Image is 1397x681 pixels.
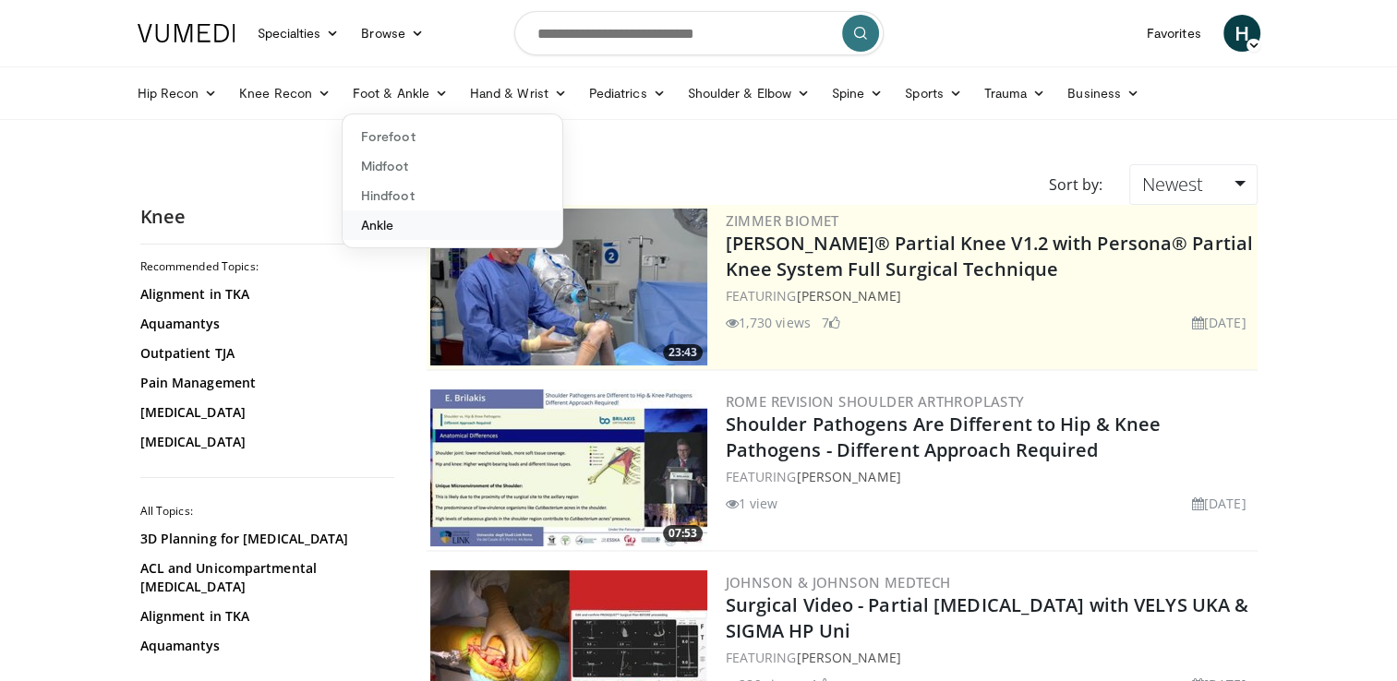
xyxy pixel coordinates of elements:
li: 1 view [726,494,778,513]
a: Knee Recon [228,75,342,112]
a: Business [1056,75,1150,112]
a: Sports [894,75,973,112]
li: 1,730 views [726,313,811,332]
a: Spine [821,75,894,112]
input: Search topics, interventions [514,11,884,55]
a: Surgical Video - Partial [MEDICAL_DATA] with VELYS UKA & SIGMA HP Uni [726,592,1249,643]
a: Specialties [247,15,351,52]
span: Newest [1141,172,1202,197]
a: Alignment in TKA [140,607,390,626]
a: Shoulder & Elbow [677,75,821,112]
a: Midfoot [343,151,562,181]
img: 6a7d116b-e731-469b-a02b-077c798815a2.300x170_q85_crop-smart_upscale.jpg [430,389,707,546]
div: FEATURING [726,286,1254,305]
a: H [1223,15,1260,52]
a: Hip Recon [126,75,229,112]
a: Hindfoot [343,181,562,210]
a: Hand & Wrist [459,75,578,112]
img: 99b1778f-d2b2-419a-8659-7269f4b428ba.300x170_q85_crop-smart_upscale.jpg [430,209,707,365]
a: [MEDICAL_DATA] [140,403,390,422]
li: [DATE] [1192,313,1246,332]
a: Newest [1129,164,1257,205]
a: Forefoot [343,122,562,151]
a: Browse [350,15,435,52]
a: Zimmer Biomet [726,211,839,230]
a: 23:43 [430,209,707,365]
div: FEATURING [726,648,1254,667]
li: 7 [822,313,840,332]
a: Aquamantys [140,637,390,655]
a: Foot & Ankle [342,75,459,112]
h2: Recommended Topics: [140,259,394,274]
a: ACL and Unicompartmental [MEDICAL_DATA] [140,559,390,596]
a: Aquamantys [140,315,390,333]
a: Johnson & Johnson MedTech [726,573,951,591]
a: Ankle [343,210,562,240]
a: Favorites [1136,15,1212,52]
div: FEATURING [726,467,1254,486]
a: Shoulder Pathogens Are Different to Hip & Knee Pathogens - Different Approach Required [726,412,1162,462]
a: Outpatient TJA [140,344,390,363]
a: Pediatrics [578,75,677,112]
a: 07:53 [430,389,707,546]
a: [PERSON_NAME] [796,468,900,485]
a: Trauma [973,75,1057,112]
span: 23:43 [663,344,703,361]
li: [DATE] [1192,494,1246,513]
a: [MEDICAL_DATA] [140,433,390,451]
a: 3D Planning for [MEDICAL_DATA] [140,530,390,548]
a: Pain Management [140,374,390,392]
h2: Knee [140,205,399,229]
div: Sort by: [1034,164,1115,205]
a: Alignment in TKA [140,285,390,304]
a: [PERSON_NAME]® Partial Knee V1.2 with Persona® Partial Knee System Full Surgical Technique [726,231,1253,281]
a: [PERSON_NAME] [796,287,900,305]
span: 07:53 [663,525,703,542]
h2: All Topics: [140,504,394,519]
a: [PERSON_NAME] [796,649,900,666]
img: VuMedi Logo [138,24,235,42]
a: Rome Revision Shoulder Arthroplasty [726,392,1025,411]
